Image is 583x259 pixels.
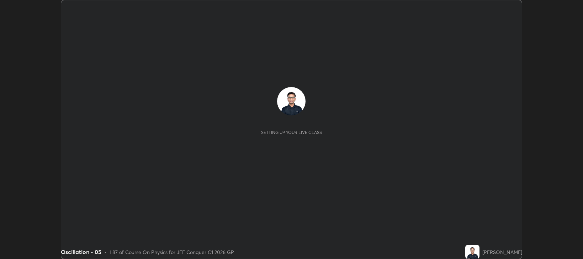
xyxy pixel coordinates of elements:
img: 37aae379bbc94e87a747325de2c98c16.jpg [277,87,306,115]
div: [PERSON_NAME] [482,248,522,256]
div: Oscillation - 05 [61,248,101,256]
div: L87 of Course On Physics for JEE Conquer C1 2026 GP [110,248,234,256]
img: 37aae379bbc94e87a747325de2c98c16.jpg [465,245,479,259]
div: Setting up your live class [261,130,322,135]
div: • [104,248,107,256]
